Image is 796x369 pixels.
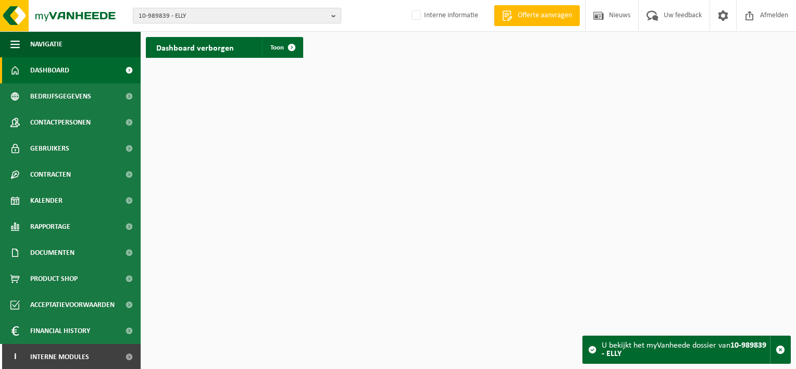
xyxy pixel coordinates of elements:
[602,336,770,363] div: U bekijkt het myVanheede dossier van
[30,318,90,344] span: Financial History
[409,8,478,23] label: Interne informatie
[30,214,70,240] span: Rapportage
[30,136,69,162] span: Gebruikers
[30,266,78,292] span: Product Shop
[515,10,575,21] span: Offerte aanvragen
[602,341,766,358] strong: 10-989839 - ELLY
[146,37,244,57] h2: Dashboard verborgen
[30,162,71,188] span: Contracten
[262,37,302,58] a: Toon
[270,44,284,51] span: Toon
[30,83,91,109] span: Bedrijfsgegevens
[30,57,69,83] span: Dashboard
[494,5,580,26] a: Offerte aanvragen
[30,240,74,266] span: Documenten
[139,8,327,24] span: 10-989839 - ELLY
[30,292,115,318] span: Acceptatievoorwaarden
[30,31,63,57] span: Navigatie
[30,188,63,214] span: Kalender
[30,109,91,136] span: Contactpersonen
[133,8,341,23] button: 10-989839 - ELLY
